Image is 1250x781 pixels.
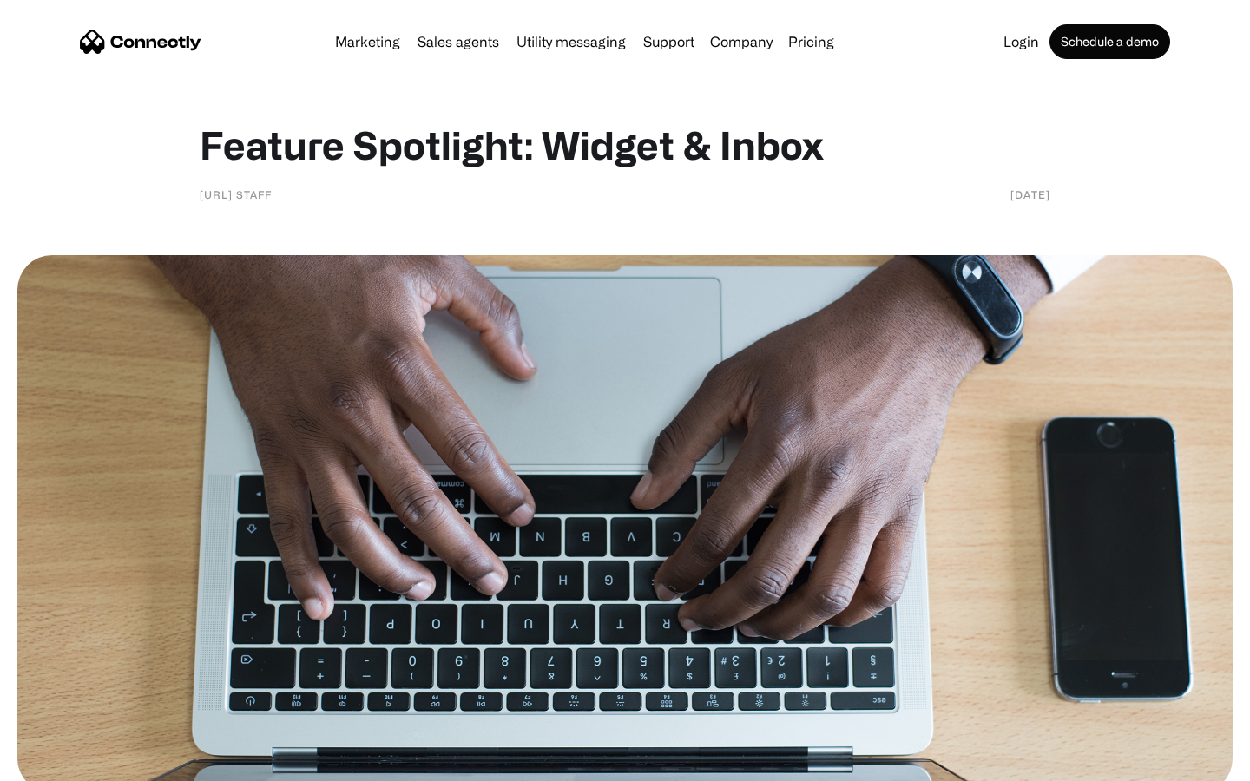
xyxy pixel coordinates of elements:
aside: Language selected: English [17,751,104,775]
div: Company [710,30,773,54]
div: [DATE] [1010,186,1050,203]
a: Pricing [781,35,841,49]
div: Company [705,30,778,54]
a: Sales agents [411,35,506,49]
a: Login [997,35,1046,49]
div: [URL] staff [200,186,272,203]
a: Schedule a demo [1049,24,1170,59]
a: home [80,29,201,55]
a: Utility messaging [510,35,633,49]
h1: Feature Spotlight: Widget & Inbox [200,121,1050,168]
ul: Language list [35,751,104,775]
a: Support [636,35,701,49]
a: Marketing [328,35,407,49]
